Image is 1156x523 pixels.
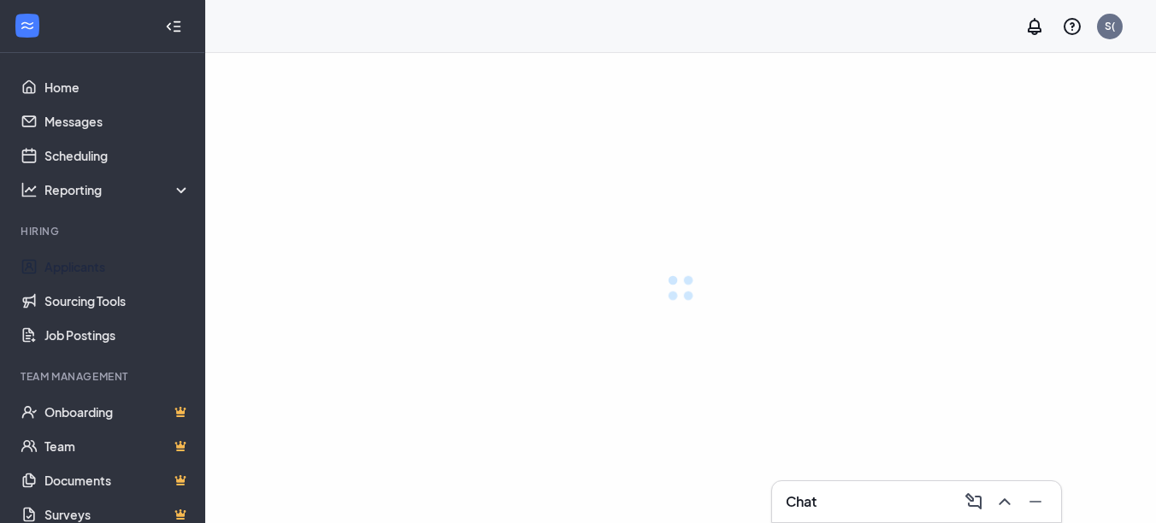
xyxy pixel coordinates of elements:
button: Minimize [1020,488,1047,515]
svg: ComposeMessage [964,491,984,512]
button: ChevronUp [989,488,1017,515]
a: Home [44,70,191,104]
svg: Collapse [165,18,182,35]
svg: WorkstreamLogo [19,17,36,34]
svg: Minimize [1025,491,1046,512]
a: Job Postings [44,318,191,352]
a: Sourcing Tools [44,284,191,318]
a: Messages [44,104,191,138]
button: ComposeMessage [958,488,986,515]
a: DocumentsCrown [44,463,191,497]
h3: Chat [786,492,817,511]
a: Applicants [44,250,191,284]
a: Scheduling [44,138,191,173]
svg: Notifications [1024,16,1045,37]
div: Reporting [44,181,192,198]
a: OnboardingCrown [44,395,191,429]
div: S( [1105,19,1115,33]
div: Hiring [21,224,187,238]
svg: Analysis [21,181,38,198]
svg: QuestionInfo [1062,16,1082,37]
svg: ChevronUp [994,491,1015,512]
a: TeamCrown [44,429,191,463]
div: Team Management [21,369,187,384]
